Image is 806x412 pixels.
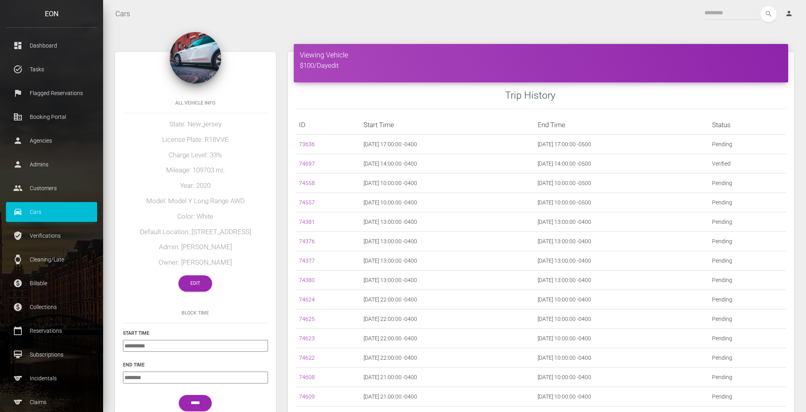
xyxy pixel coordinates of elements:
h5: $100/Day [300,61,782,71]
a: 74624 [299,296,315,303]
td: [DATE] 13:00:00 -0400 [360,271,535,290]
th: Start Time [360,115,535,135]
td: [DATE] 10:00:00 -0400 [534,329,709,348]
p: Agencies [12,135,91,147]
td: Pending [709,329,786,348]
a: card_membership Subscriptions [6,345,97,364]
a: paid Collections [6,297,97,317]
a: 74623 [299,335,315,341]
a: 73636 [299,141,315,147]
p: Claims [12,396,91,408]
a: edit [328,61,339,69]
a: 74608 [299,374,315,380]
td: [DATE] 13:00:00 -0400 [360,212,535,232]
h5: Mileage: 109703 mi. [123,166,268,175]
td: Pending [709,232,786,251]
td: Pending [709,387,786,406]
a: 74376 [299,238,315,244]
p: Tasks [12,63,91,75]
td: [DATE] 14:00:00 -0400 [360,154,535,174]
td: Pending [709,135,786,154]
a: person [779,6,800,22]
a: 74380 [299,277,315,283]
td: [DATE] 10:00:00 -0400 [534,309,709,329]
td: Pending [709,309,786,329]
td: Pending [709,368,786,387]
a: sports Claims [6,392,97,412]
button: search [760,6,777,22]
td: [DATE] 10:00:00 -0500 [534,174,709,193]
td: Pending [709,174,786,193]
td: [DATE] 17:00:00 -0500 [534,135,709,154]
td: Pending [709,251,786,271]
p: Flagged Reservations [12,87,91,99]
th: End Time [534,115,709,135]
h5: Charge Level: 33% [123,151,268,160]
h5: Color: White [123,212,268,221]
a: 74609 [299,393,315,400]
a: person Agencies [6,131,97,151]
h5: Year: 2020 [123,181,268,191]
td: [DATE] 10:00:00 -0500 [534,193,709,212]
img: 168.jpg [170,32,221,84]
a: people Customers [6,178,97,198]
td: Pending [709,212,786,232]
a: Cars [115,4,130,24]
td: Pending [709,271,786,290]
p: Verifications [12,230,91,242]
p: Incidentals [12,372,91,384]
p: Cleaning/Late [12,254,91,265]
a: person Admins [6,154,97,174]
a: 74377 [299,257,315,264]
p: Reservations [12,325,91,337]
h5: Default Location: [STREET_ADDRESS] [123,227,268,237]
td: [DATE] 13:00:00 -0400 [360,251,535,271]
td: [DATE] 21:00:00 -0400 [360,387,535,406]
p: Admins [12,158,91,170]
p: Subscriptions [12,349,91,360]
h6: End Time [123,361,268,368]
a: 74558 [299,180,315,186]
th: ID [296,115,360,135]
h5: Owner: [PERSON_NAME] [123,258,268,267]
p: Billable [12,277,91,289]
a: Edit [178,275,212,292]
td: [DATE] 14:00:00 -0500 [534,154,709,174]
a: task_alt Tasks [6,59,97,79]
a: drive_eta Cars [6,202,97,222]
a: 74625 [299,316,315,322]
td: [DATE] 13:00:00 -0400 [360,232,535,251]
h4: Viewing Vehicle [300,50,782,60]
h6: Start Time [123,330,268,337]
td: [DATE] 17:00:00 -0400 [360,135,535,154]
h5: Admin: [PERSON_NAME] [123,242,268,252]
a: paid Billable [6,273,97,293]
h5: License Plate: R18VVE [123,135,268,145]
a: 74622 [299,355,315,361]
a: 74557 [299,199,315,206]
td: [DATE] 10:00:00 -0400 [360,174,535,193]
a: verified_user Verifications [6,226,97,246]
td: [DATE] 21:00:00 -0400 [360,368,535,387]
a: corporate_fare Booking Portal [6,107,97,127]
th: Status [709,115,786,135]
td: [DATE] 22:00:00 -0400 [360,348,535,368]
td: [DATE] 13:00:00 -0400 [534,271,709,290]
td: [DATE] 10:00:00 -0400 [360,193,535,212]
td: [DATE] 22:00:00 -0400 [360,309,535,329]
h3: Trip History [505,88,786,102]
a: 74697 [299,160,315,167]
h6: Block Time [123,309,268,317]
td: [DATE] 13:00:00 -0400 [534,232,709,251]
i: person [785,10,793,17]
td: [DATE] 22:00:00 -0400 [360,329,535,348]
a: flag Flagged Reservations [6,83,97,103]
td: [DATE] 10:00:00 -0400 [534,387,709,406]
td: Pending [709,193,786,212]
td: Verified [709,154,786,174]
td: [DATE] 10:00:00 -0400 [534,348,709,368]
p: Booking Portal [12,111,91,123]
p: Customers [12,182,91,194]
h5: Model: Model Y Long Range AWD [123,196,268,206]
